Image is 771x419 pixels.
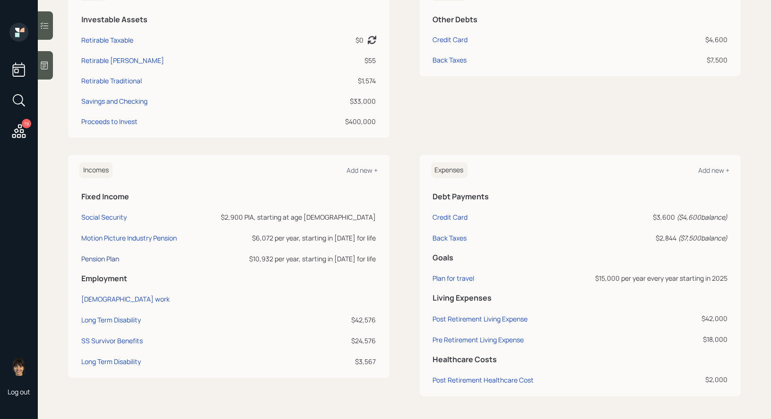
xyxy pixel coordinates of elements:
div: $3,567 [196,357,376,366]
div: $0 [356,35,364,45]
div: Social Security [81,213,127,222]
div: $2,900 PIA, starting at age [DEMOGRAPHIC_DATA] [196,212,376,222]
div: Add new + [698,166,729,175]
img: treva-nostdahl-headshot.png [9,357,28,376]
div: SS Survivor Benefits [81,336,143,345]
div: Plan for travel [433,274,475,283]
div: $2,844 [563,233,728,243]
div: Credit Card [433,213,468,222]
div: $33,000 [295,96,376,106]
div: $55 [295,55,376,65]
div: $18,000 [563,334,728,344]
div: Motion Picture Industry Pension [81,233,177,242]
div: Long Term Disability [81,357,141,366]
div: $400,000 [295,116,376,126]
div: Proceeds to Invest [81,116,138,126]
div: $1,574 [295,76,376,86]
div: Retirable [PERSON_NAME] [81,55,164,65]
div: $42,000 [563,313,728,323]
h5: Debt Payments [433,192,728,201]
div: Retirable Traditional [81,76,142,86]
h5: Other Debts [433,15,728,24]
div: Back Taxes [433,55,467,65]
div: Add new + [347,166,378,175]
h5: Living Expenses [433,294,728,303]
i: ( $4,600 balance) [676,213,728,222]
div: $10,932 per year, starting in [DATE] for life [196,254,376,264]
div: $4,600 [611,35,728,45]
div: $24,576 [196,336,376,346]
div: $7,500 [611,55,728,65]
h5: Fixed Income [81,192,376,201]
div: Pre Retirement Living Expense [433,335,524,344]
div: $15,000 per year every year starting in 2025 [563,273,728,283]
div: $3,600 [563,212,728,222]
div: $6,072 per year, starting in [DATE] for life [196,233,376,243]
div: Credit Card [433,35,468,45]
h5: Goals [433,253,728,262]
i: ( $7,500 balance) [678,233,728,242]
div: Back Taxes [433,233,467,242]
h6: Incomes [79,162,113,178]
h6: Expenses [431,162,468,178]
h5: Investable Assets [81,15,376,24]
div: Post Retirement Healthcare Cost [433,375,534,384]
h5: Healthcare Costs [433,355,728,364]
div: Log out [8,387,30,396]
div: [DEMOGRAPHIC_DATA] work [81,294,170,303]
div: 19 [22,119,31,128]
div: Post Retirement Living Expense [433,314,528,323]
h5: Employment [81,274,376,283]
div: $42,576 [196,315,376,325]
div: Pension Plan [81,254,119,263]
div: Long Term Disability [81,315,141,324]
div: $2,000 [563,374,728,384]
div: Savings and Checking [81,96,147,106]
div: Retirable Taxable [81,35,133,45]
